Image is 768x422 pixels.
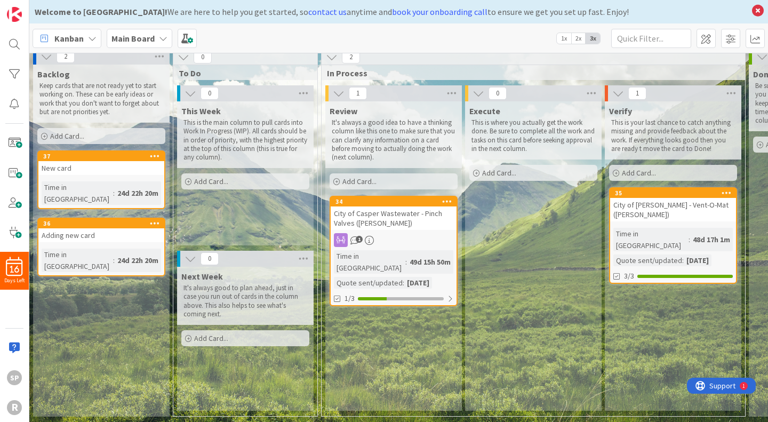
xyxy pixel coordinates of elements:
div: 49d 15h 50m [407,256,453,268]
p: Keep cards that are not ready yet to start working on. These can be early ideas or work that you ... [39,82,163,116]
span: : [113,254,115,266]
span: This Week [181,106,221,116]
span: Add Card... [622,168,656,178]
a: 36Adding new cardTime in [GEOGRAPHIC_DATA]:24d 22h 20m [37,218,165,276]
span: Add Card... [194,177,228,186]
span: 1 [356,236,363,243]
span: Execute [469,106,500,116]
p: This is the main column to pull cards into Work In Progress (WIP). All cards should be in order o... [183,118,307,162]
span: Add Card... [482,168,516,178]
div: Time in [GEOGRAPHIC_DATA] [42,181,113,205]
span: 1x [557,33,571,44]
span: Add Card... [50,131,84,141]
span: Support [22,2,49,14]
div: 24d 22h 20m [115,187,161,199]
div: 35 [610,188,736,198]
div: 36 [43,220,164,227]
p: It's always good to plan ahead, just in case you run out of cards in the column above. This also ... [183,284,307,319]
div: Quote sent/updated [334,277,403,289]
span: Kanban [54,32,84,45]
div: New card [38,161,164,175]
div: [DATE] [684,254,711,266]
div: 35 [615,189,736,197]
a: contact us [308,6,347,17]
div: 1 [55,4,58,13]
div: City of Casper Wastewater - Pinch Valves ([PERSON_NAME]) [331,206,457,230]
input: Quick Filter... [611,29,691,48]
div: 48d 17h 1m [690,234,733,245]
span: 3/3 [624,270,634,282]
span: 1 [628,87,646,100]
div: City of [PERSON_NAME] - Vent-O-Mat ([PERSON_NAME]) [610,198,736,221]
a: 34City of Casper Wastewater - Pinch Valves ([PERSON_NAME])Time in [GEOGRAPHIC_DATA]:49d 15h 50mQu... [330,196,458,306]
b: Main Board [111,33,155,44]
span: Next Week [181,271,223,282]
div: SP [7,370,22,385]
span: 0 [489,87,507,100]
span: 2x [571,33,586,44]
span: 1 [349,87,367,100]
span: : [689,234,690,245]
div: We are here to help you get started, so anytime and to ensure we get you set up fast. Enjoy! [35,5,747,18]
b: Welcome to [GEOGRAPHIC_DATA]! [35,6,167,17]
div: 34 [335,198,457,205]
span: : [113,187,115,199]
div: 37 [38,152,164,161]
span: 0 [201,87,219,100]
p: It's always a good idea to have a thinking column like this one to make sure that you can clarify... [332,118,455,162]
div: Quote sent/updated [613,254,682,266]
div: Time in [GEOGRAPHIC_DATA] [613,228,689,251]
p: This is where you actually get the work done. Be sure to complete all the work and tasks on this ... [471,118,595,153]
span: 1/3 [345,293,355,304]
div: R [7,400,22,415]
span: 0 [194,51,212,63]
span: Backlog [37,69,70,79]
span: 2 [342,51,360,63]
div: Time in [GEOGRAPHIC_DATA] [42,249,113,272]
div: 37New card [38,152,164,175]
span: 3x [586,33,600,44]
div: 24d 22h 20m [115,254,161,266]
div: Time in [GEOGRAPHIC_DATA] [334,250,405,274]
span: Review [330,106,357,116]
span: In Process [327,68,732,78]
div: 34City of Casper Wastewater - Pinch Valves ([PERSON_NAME]) [331,197,457,230]
span: Add Card... [194,333,228,343]
span: 2 [57,50,75,63]
span: : [403,277,404,289]
span: To Do [179,68,304,78]
span: 16 [10,266,19,273]
a: 37New cardTime in [GEOGRAPHIC_DATA]:24d 22h 20m [37,150,165,209]
div: 36 [38,219,164,228]
span: Verify [609,106,632,116]
div: 35City of [PERSON_NAME] - Vent-O-Mat ([PERSON_NAME]) [610,188,736,221]
div: Adding new card [38,228,164,242]
img: Visit kanbanzone.com [7,7,22,22]
span: 0 [201,252,219,265]
span: : [405,256,407,268]
span: : [682,254,684,266]
a: 35City of [PERSON_NAME] - Vent-O-Mat ([PERSON_NAME])Time in [GEOGRAPHIC_DATA]:48d 17h 1mQuote sen... [609,187,737,284]
div: 37 [43,153,164,160]
div: [DATE] [404,277,432,289]
div: 34 [331,197,457,206]
div: 36Adding new card [38,219,164,242]
p: This is your last chance to catch anything missing and provide feedback about the work. If everyt... [611,118,735,153]
span: Add Card... [342,177,377,186]
a: book your onboarding call [392,6,487,17]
